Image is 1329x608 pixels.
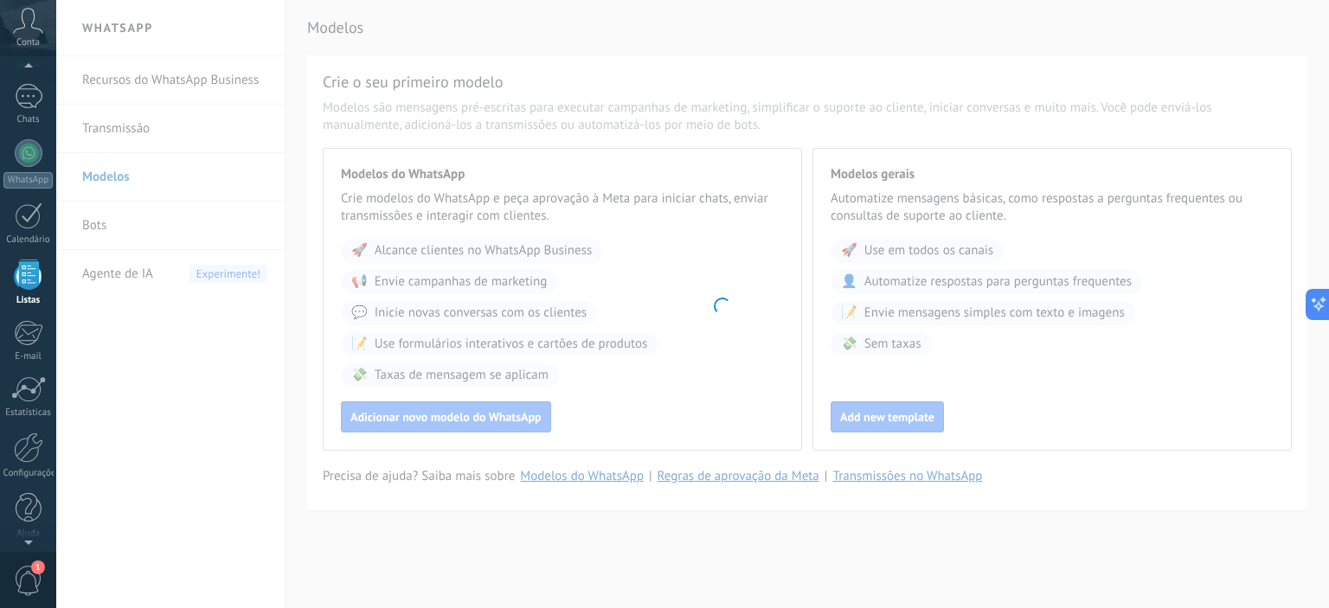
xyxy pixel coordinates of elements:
[3,114,54,125] div: Chats
[3,407,54,419] div: Estatísticas
[3,172,53,189] div: WhatsApp
[3,234,54,246] div: Calendário
[3,295,54,306] div: Listas
[3,351,54,362] div: E-mail
[3,468,54,479] div: Configurações
[16,37,40,48] span: Conta
[31,560,45,574] span: 1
